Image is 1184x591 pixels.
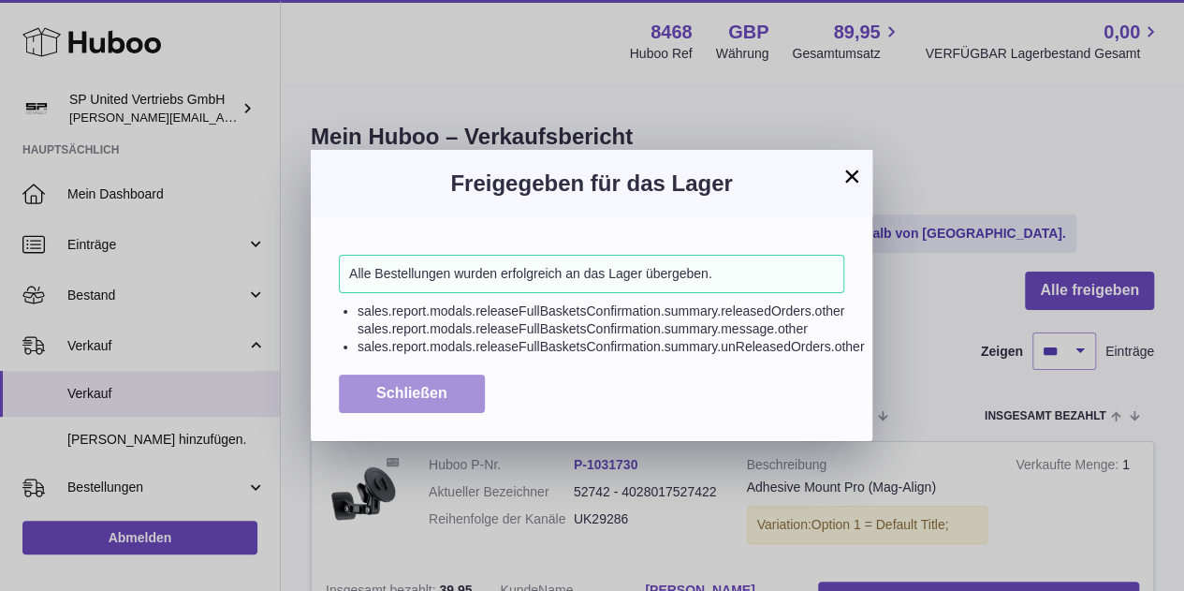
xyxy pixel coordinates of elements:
h3: Freigegeben für das Lager [339,169,844,199]
span: Schließen [376,385,447,401]
div: Alle Bestellungen wurden erfolgreich an das Lager übergeben. [339,255,844,293]
li: sales.report.modals.releaseFullBasketsConfirmation.summary.releasedOrders.other sales.report.moda... [358,303,844,338]
button: Schließen [339,375,485,413]
li: sales.report.modals.releaseFullBasketsConfirmation.summary.unReleasedOrders.other [358,338,844,356]
button: × [840,165,863,187]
